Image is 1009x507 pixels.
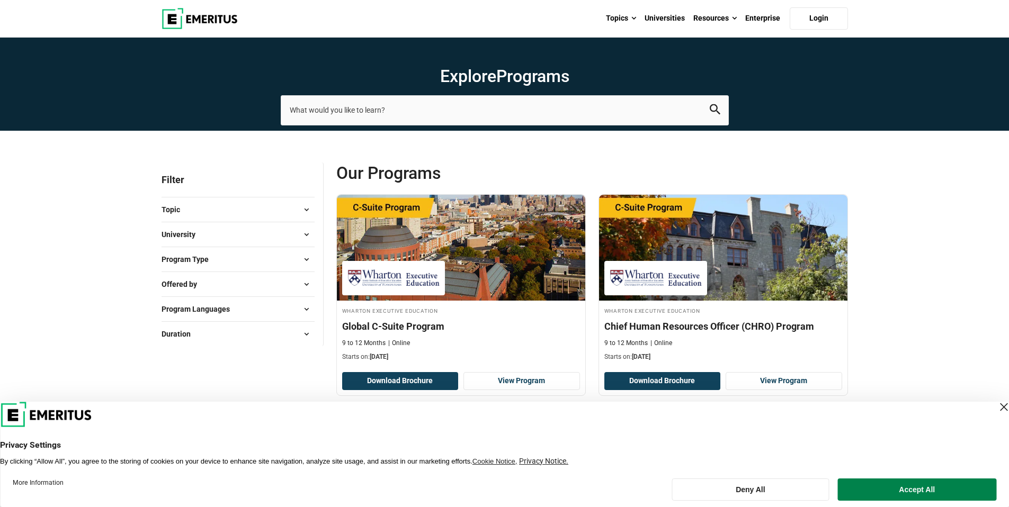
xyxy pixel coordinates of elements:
[336,162,592,184] span: Our Programs
[162,202,315,218] button: Topic
[342,339,386,348] p: 9 to 12 Months
[604,306,842,315] h4: Wharton Executive Education
[599,195,847,367] a: Human Resources Course by Wharton Executive Education - September 24, 2025 Wharton Executive Educ...
[347,266,440,290] img: Wharton Executive Education
[162,303,238,315] span: Program Languages
[604,339,648,348] p: 9 to 12 Months
[162,276,315,292] button: Offered by
[342,352,580,361] p: Starts on:
[162,278,206,290] span: Offered by
[342,372,459,390] button: Download Brochure
[337,195,585,301] img: Global C-Suite Program | Online Leadership Course
[710,107,720,117] a: search
[162,301,315,317] button: Program Languages
[162,253,217,265] span: Program Type
[726,372,842,390] a: View Program
[610,266,702,290] img: Wharton Executive Education
[632,353,650,360] span: [DATE]
[281,66,729,87] h1: Explore
[388,339,410,348] p: Online
[342,320,580,333] h4: Global C-Suite Program
[790,7,848,30] a: Login
[463,372,580,390] a: View Program
[281,95,729,125] input: search-page
[604,320,842,333] h4: Chief Human Resources Officer (CHRO) Program
[162,328,199,340] span: Duration
[710,104,720,116] button: search
[162,162,315,197] p: Filter
[162,204,189,215] span: Topic
[650,339,672,348] p: Online
[370,353,388,360] span: [DATE]
[342,306,580,315] h4: Wharton Executive Education
[337,195,585,367] a: Leadership Course by Wharton Executive Education - September 24, 2025 Wharton Executive Education...
[162,229,204,240] span: University
[162,227,315,242] button: University
[162,326,315,342] button: Duration
[162,251,315,267] button: Program Type
[604,372,721,390] button: Download Brochure
[599,195,847,301] img: Chief Human Resources Officer (CHRO) Program | Online Human Resources Course
[496,66,569,86] span: Programs
[604,352,842,361] p: Starts on:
